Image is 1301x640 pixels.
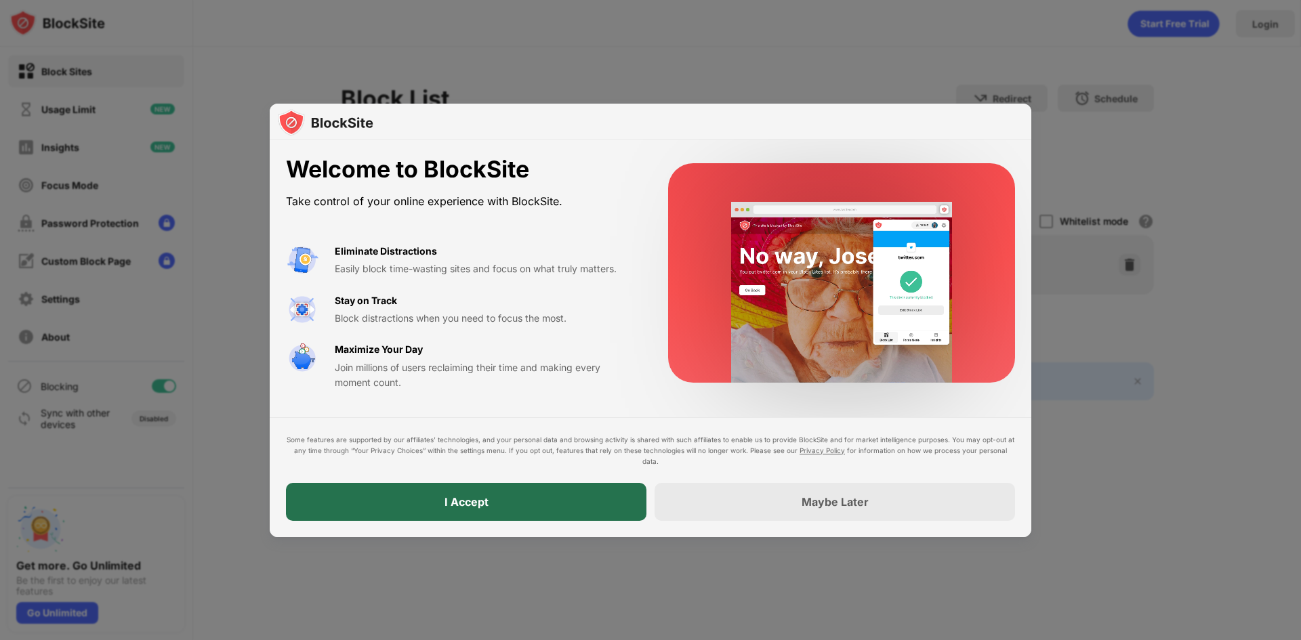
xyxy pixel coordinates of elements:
[286,192,636,211] div: Take control of your online experience with BlockSite.
[335,244,437,259] div: Eliminate Distractions
[335,293,397,308] div: Stay on Track
[445,495,489,509] div: I Accept
[335,342,423,357] div: Maximize Your Day
[278,109,373,136] img: logo-blocksite.svg
[800,446,845,454] a: Privacy Policy
[286,342,318,375] img: value-safe-time.svg
[335,261,636,276] div: Easily block time-wasting sites and focus on what truly matters.
[802,495,869,509] div: Maybe Later
[335,311,636,326] div: Block distractions when you need to focus the most.
[335,360,636,391] div: Join millions of users reclaiming their time and making every moment count.
[286,434,1015,467] div: Some features are supported by our affiliates’ technologies, and your personal data and browsing ...
[286,244,318,276] img: value-avoid-distractions.svg
[286,156,636,184] div: Welcome to BlockSite
[286,293,318,326] img: value-focus.svg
